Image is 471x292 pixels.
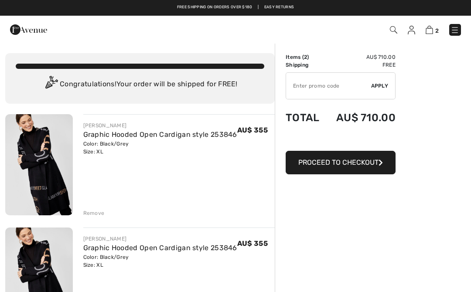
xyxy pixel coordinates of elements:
[304,54,307,60] span: 2
[83,209,105,217] div: Remove
[286,73,371,99] input: Promo code
[83,235,237,243] div: [PERSON_NAME]
[435,27,439,34] span: 2
[408,26,415,34] img: My Info
[286,103,325,132] td: Total
[286,61,325,69] td: Shipping
[83,122,237,129] div: [PERSON_NAME]
[286,132,396,148] iframe: PayPal
[325,53,396,61] td: AU$ 710.00
[83,130,237,139] a: Graphic Hooded Open Cardigan style 253846
[16,76,264,93] div: Congratulations! Your order will be shipped for FREE!
[451,26,459,34] img: Menu
[426,26,433,34] img: Shopping Bag
[83,140,237,156] div: Color: Black/Grey Size: XL
[390,26,397,34] img: Search
[286,151,396,174] button: Proceed to Checkout
[83,244,237,252] a: Graphic Hooded Open Cardigan style 253846
[371,82,389,90] span: Apply
[237,126,268,134] span: AU$ 355
[42,76,60,93] img: Congratulation2.svg
[177,4,253,10] a: Free shipping on orders over $180
[298,158,379,166] span: Proceed to Checkout
[264,4,294,10] a: Easy Returns
[426,24,439,35] a: 2
[83,253,237,269] div: Color: Black/Grey Size: XL
[325,61,396,69] td: Free
[10,25,47,33] a: 1ère Avenue
[5,114,73,215] img: Graphic Hooded Open Cardigan style 253846
[286,53,325,61] td: Items ( )
[237,239,268,248] span: AU$ 355
[325,103,396,132] td: AU$ 710.00
[10,21,47,38] img: 1ère Avenue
